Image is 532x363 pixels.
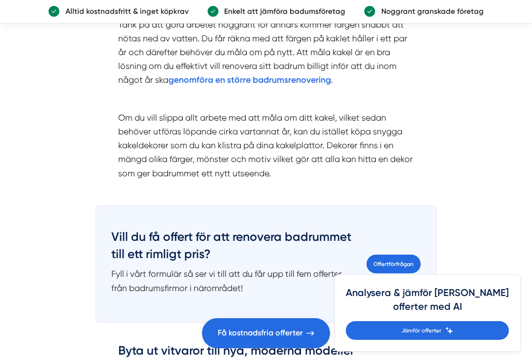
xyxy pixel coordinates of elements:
[218,327,303,339] span: Få kostnadsfria offerter
[202,318,330,348] a: Få kostnadsfria offerter
[118,18,414,87] p: Tänk på att göra arbetet noggrant för annars kommer färgen snabbt att nötas ned av vatten. Du får...
[375,5,483,17] p: Noggrant granskade företag
[366,255,421,273] a: Offertförfrågan
[219,5,345,17] p: Enkelt att jämföra badumsföretag
[346,286,509,321] h4: Analysera & jämför [PERSON_NAME] offerter med AI
[168,74,331,85] strong: genomföra en större badrumsrenovering
[111,229,356,267] h3: Vill du få offert för att renovera badrummet till ett rimligt pris?
[401,326,441,335] span: Jämför offerter
[111,267,356,295] p: Fyll i vårt formulär så ser vi till att du får upp till fem offerter från badrumsfirmor i närområ...
[346,321,509,340] a: Jämför offerter
[168,75,331,85] a: genomföra en större badrumsrenovering
[118,111,414,180] p: Om du vill slippa allt arbete med att måla om ditt kakel, vilket sedan behöver utföras löpande ci...
[60,5,188,17] p: Alltid kostnadsfritt & inget köpkrav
